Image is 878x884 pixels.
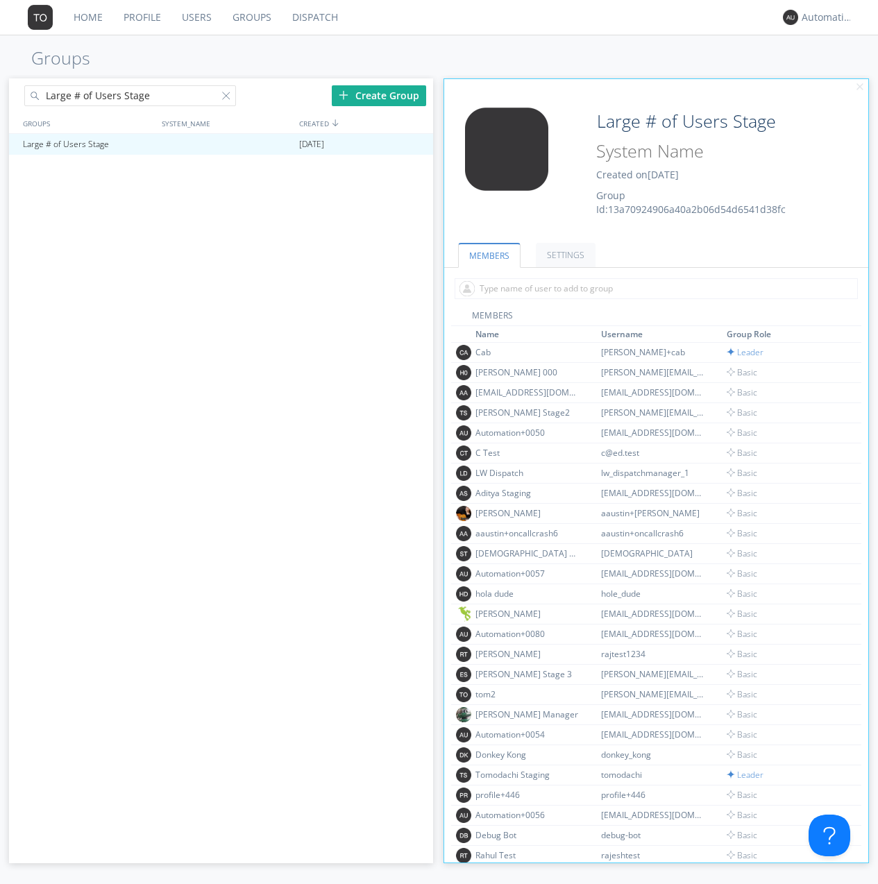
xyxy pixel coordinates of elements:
div: [EMAIL_ADDRESS][DOMAIN_NAME] [601,608,705,620]
span: Basic [727,829,757,841]
a: Large # of Users Stage[DATE] [9,134,433,155]
div: rajtest1234 [601,648,705,660]
input: Search groups [24,85,237,106]
div: debug-bot [601,829,705,841]
img: 373638.png [456,586,471,602]
div: Automation+0056 [475,809,580,821]
img: 373638.png [456,767,471,783]
div: hola dude [475,588,580,600]
span: [DATE] [299,134,324,155]
div: Debug Bot [475,829,580,841]
span: Basic [727,648,757,660]
span: Basic [727,608,757,620]
span: Leader [727,769,763,781]
div: profile+446 [601,789,705,801]
div: [EMAIL_ADDRESS][DOMAIN_NAME] [601,708,705,720]
div: Aditya Staging [475,487,580,499]
span: Basic [727,507,757,519]
img: 373638.png [28,5,53,30]
div: c@ed.test [601,447,705,459]
div: [PERSON_NAME] 000 [475,366,580,378]
img: 373638.png [456,385,471,400]
div: SYSTEM_NAME [158,113,296,133]
iframe: Toggle Customer Support [809,815,850,856]
div: [PERSON_NAME][EMAIL_ADDRESS][DOMAIN_NAME] [601,366,705,378]
div: [EMAIL_ADDRESS][DOMAIN_NAME] [601,809,705,821]
div: rajeshtest [601,849,705,861]
div: Automation+0080 [475,628,580,640]
span: Basic [727,789,757,801]
span: Basic [727,749,757,760]
div: [PERSON_NAME][EMAIL_ADDRESS][DOMAIN_NAME] [601,668,705,680]
div: tomodachi [601,769,705,781]
div: aaustin+oncallcrash6 [601,527,705,539]
img: 373638.png [456,788,471,803]
span: Basic [727,547,757,559]
span: [DATE] [648,168,679,181]
div: [DEMOGRAPHIC_DATA] Test [475,547,580,559]
div: C Test [475,447,580,459]
div: [EMAIL_ADDRESS][DOMAIN_NAME] [601,386,705,398]
img: cada21abab2f45a8aadceff203fa3660 [456,606,471,622]
div: [EMAIL_ADDRESS][DOMAIN_NAME] [601,729,705,740]
div: lw_dispatchmanager_1 [601,467,705,479]
div: [PERSON_NAME][EMAIL_ADDRESS][DOMAIN_NAME] [601,688,705,700]
div: donkey_kong [601,749,705,760]
div: Large # of Users Stage [19,134,157,155]
div: [PERSON_NAME] Stage 3 [475,668,580,680]
span: Basic [727,628,757,640]
div: [EMAIL_ADDRESS][DOMAIN_NAME] [601,427,705,439]
span: Basic [727,688,757,700]
img: cancel.svg [855,83,865,92]
span: Basic [727,668,757,680]
th: Toggle SortBy [473,326,599,343]
img: 373638.png [456,526,471,541]
div: aaustin+oncallcrash6 [475,527,580,539]
div: MEMBERS [451,309,861,326]
div: [EMAIL_ADDRESS][DOMAIN_NAME] [601,487,705,499]
img: 373638.png [456,627,471,642]
span: Basic [727,366,757,378]
div: [PERSON_NAME] Manager [475,708,580,720]
img: 373638.png [456,747,471,763]
div: [EMAIL_ADDRESS][DOMAIN_NAME] [475,386,580,398]
div: profile+446 [475,789,580,801]
div: CREATED [296,113,434,133]
span: Basic [727,407,757,418]
span: Basic [727,447,757,459]
div: [PERSON_NAME] [475,608,580,620]
img: 373638.png [455,108,559,191]
input: System Name [591,138,816,164]
div: Create Group [332,85,426,106]
div: Tomodachi Staging [475,769,580,781]
div: hole_dude [601,588,705,600]
div: tom2 [475,688,580,700]
img: 373638.png [456,828,471,843]
div: Rahul Test [475,849,580,861]
span: Basic [727,386,757,398]
img: 373638.png [456,345,471,360]
span: Basic [727,568,757,579]
img: 373638.png [456,445,471,461]
img: 373638.png [456,425,471,441]
div: Cab [475,346,580,358]
img: 373638.png [456,466,471,481]
img: 373638.png [456,647,471,662]
div: aaustin+[PERSON_NAME] [601,507,705,519]
span: Group Id: 13a70924906a40a2b06d54d6541d38fc [596,189,786,216]
img: 592c121a85224758ad7d1fc44e9eebbd [456,707,471,722]
img: 373638.png [456,486,471,501]
img: 373638.png [456,546,471,561]
div: Automation+0050 [475,427,580,439]
div: [PERSON_NAME] [475,648,580,660]
a: SETTINGS [536,243,596,267]
img: 373638.png [456,687,471,702]
a: MEMBERS [458,243,521,268]
span: Basic [727,487,757,499]
span: Basic [727,708,757,720]
th: Toggle SortBy [725,326,845,343]
input: Group Name [591,108,816,135]
div: Automation+0054 [475,729,580,740]
span: Created on [596,168,679,181]
img: 373638.png [456,667,471,682]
